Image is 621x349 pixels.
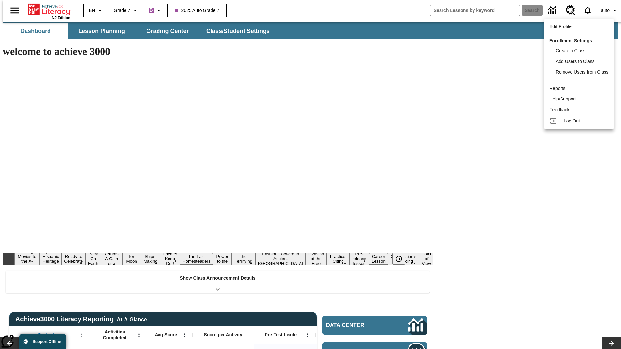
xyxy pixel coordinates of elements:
[556,48,586,53] span: Create a Class
[3,5,94,11] body: Maximum 600 characters Press Escape to exit toolbar Press Alt + F10 to reach toolbar
[550,96,576,101] span: Help/Support
[550,24,572,29] span: Edit Profile
[556,69,608,75] span: Remove Users from Class
[549,38,592,43] span: Enrollment Settings
[556,59,594,64] span: Add Users to Class
[564,118,580,123] span: Log Out
[550,107,569,112] span: Feedback
[550,86,565,91] span: Reports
